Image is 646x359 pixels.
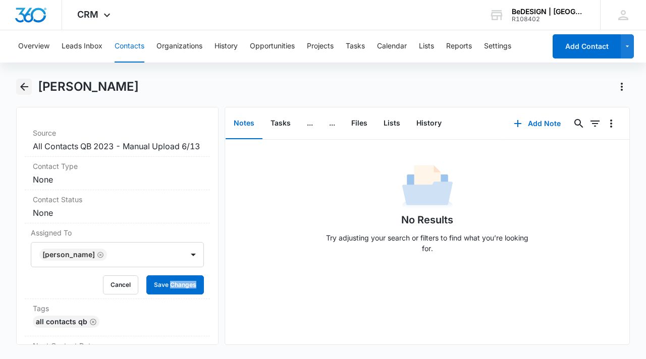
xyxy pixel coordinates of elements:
button: Search... [571,115,587,132]
dd: All Contacts QB 2023 - Manual Upload 6/13 [33,140,202,152]
button: Calendar [377,30,407,63]
label: Contact Status [33,194,202,205]
button: Tasks [346,30,365,63]
button: Contacts [115,30,144,63]
h1: No Results [401,212,453,227]
button: ... [321,108,343,139]
button: Leads Inbox [62,30,102,63]
button: ... [299,108,321,139]
span: CRM [77,9,98,20]
button: Cancel [103,275,138,294]
div: account name [512,8,585,16]
button: Files [343,108,375,139]
div: Remove Jessica Estrada [95,251,104,258]
button: Add Contact [553,34,621,58]
button: History [214,30,238,63]
dd: None [33,173,202,186]
label: Tags [33,303,202,314]
button: Filters [587,115,603,132]
button: Projects [307,30,334,63]
label: Contact Type [33,161,202,171]
h1: [PERSON_NAME] [38,79,139,94]
label: Next Contact Date [33,340,202,351]
button: Overflow Menu [603,115,619,132]
label: Assigned To [31,227,204,238]
button: Opportunities [250,30,295,63]
img: No Data [402,162,453,212]
div: All Contacts QB [33,316,99,328]
button: Back [16,79,32,95]
button: Add Note [504,111,571,136]
button: Organizations [156,30,202,63]
button: Overview [18,30,49,63]
button: Actions [614,79,630,95]
button: Tasks [262,108,299,139]
div: TagsAll Contacts QBRemove [25,299,210,336]
button: Reports [446,30,472,63]
button: History [408,108,450,139]
p: Try adjusting your search or filters to find what you’re looking for. [321,232,533,254]
label: Source [33,128,202,138]
div: Contact StatusNone [25,190,210,223]
div: Contact TypeNone [25,157,210,190]
button: Notes [226,108,262,139]
dd: None [33,207,202,219]
button: Remove [89,318,96,325]
button: Settings [484,30,511,63]
button: Lists [419,30,434,63]
div: [PERSON_NAME] [42,251,95,258]
div: SourceAll Contacts QB 2023 - Manual Upload 6/13 [25,124,210,157]
button: Save Changes [146,275,204,294]
button: Lists [375,108,408,139]
div: account id [512,16,585,23]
